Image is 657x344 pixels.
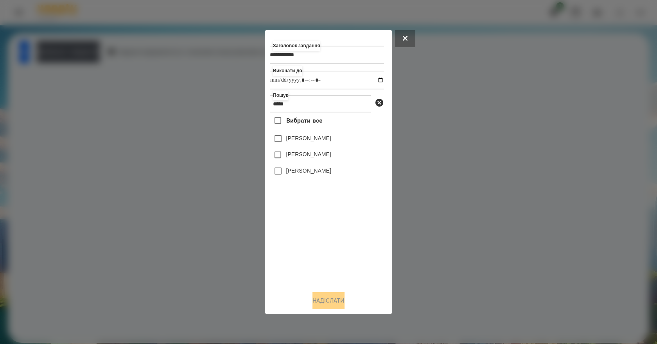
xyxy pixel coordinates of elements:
[273,66,302,76] label: Виконати до
[286,150,331,158] label: [PERSON_NAME]
[286,167,331,175] label: [PERSON_NAME]
[286,134,331,142] label: [PERSON_NAME]
[273,41,320,51] label: Заголовок завдання
[273,91,288,100] label: Пошук
[312,292,345,309] button: Надіслати
[286,116,323,125] span: Вибрати все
